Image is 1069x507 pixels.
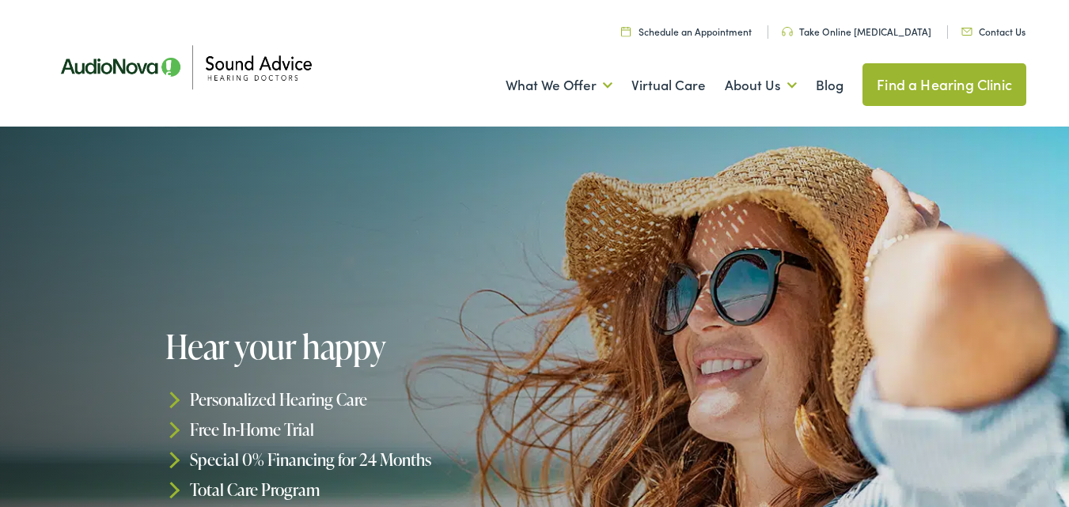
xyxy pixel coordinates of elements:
a: Blog [816,56,843,115]
a: Find a Hearing Clinic [862,63,1026,106]
a: What We Offer [506,56,612,115]
li: Personalized Hearing Care [165,384,540,414]
li: Free In-Home Trial [165,414,540,445]
a: About Us [725,56,797,115]
img: Headphone icon in a unique green color, suggesting audio-related services or features. [782,27,793,36]
a: Contact Us [961,25,1025,38]
img: Icon representing mail communication in a unique green color, indicative of contact or communicat... [961,28,972,36]
li: Special 0% Financing for 24 Months [165,445,540,475]
a: Take Online [MEDICAL_DATA] [782,25,931,38]
h1: Hear your happy [165,328,540,365]
li: Total Care Program [165,475,540,505]
img: Calendar icon in a unique green color, symbolizing scheduling or date-related features. [621,26,631,36]
a: Virtual Care [631,56,706,115]
a: Schedule an Appointment [621,25,752,38]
